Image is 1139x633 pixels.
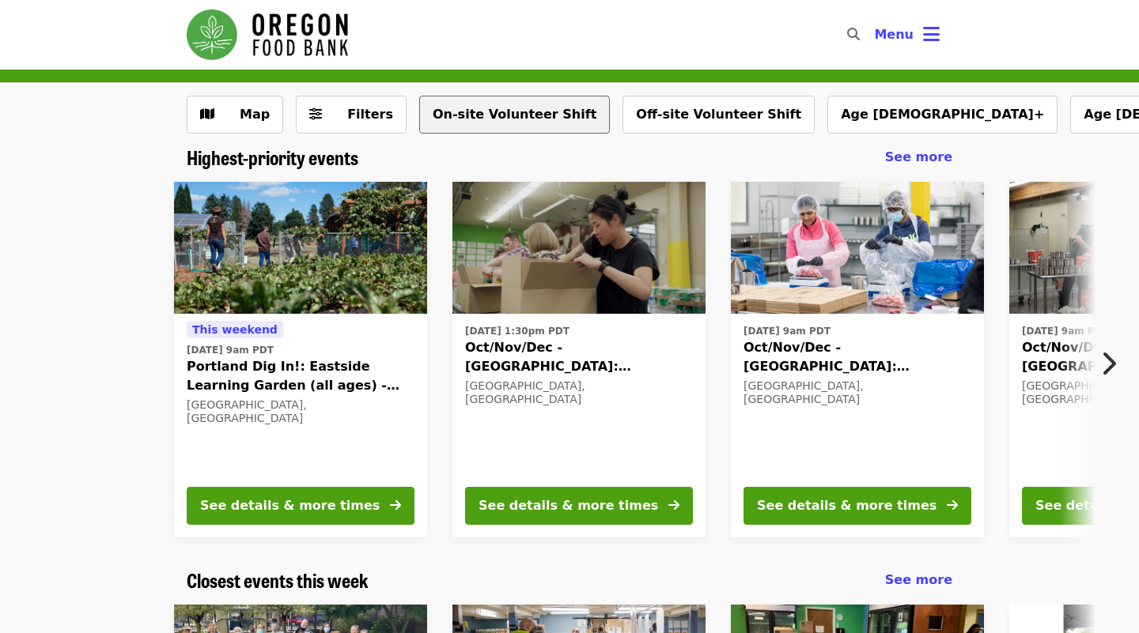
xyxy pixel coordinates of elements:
a: Closest events this week [187,569,369,592]
div: See details & more times [200,496,380,515]
span: Portland Dig In!: Eastside Learning Garden (all ages) - Aug/Sept/Oct [187,357,414,395]
span: This weekend [192,323,278,336]
button: Off-site Volunteer Shift [622,96,815,134]
time: [DATE] 9am PDT [187,343,274,357]
span: Menu [874,27,914,42]
time: [DATE] 1:30pm PDT [465,324,569,338]
button: See details & more times [744,487,971,525]
span: See more [885,149,952,164]
div: [GEOGRAPHIC_DATA], [GEOGRAPHIC_DATA] [187,398,414,425]
span: Closest events this week [187,566,369,593]
a: See details for "Oct/Nov/Dec - Beaverton: Repack/Sort (age 10+)" [731,182,984,537]
i: arrow-right icon [947,498,958,513]
i: map icon [200,107,214,122]
span: Map [240,107,270,122]
button: Age [DEMOGRAPHIC_DATA]+ [827,96,1058,134]
div: [GEOGRAPHIC_DATA], [GEOGRAPHIC_DATA] [744,379,971,406]
button: See details & more times [187,487,414,525]
img: Portland Dig In!: Eastside Learning Garden (all ages) - Aug/Sept/Oct organized by Oregon Food Bank [174,182,427,315]
div: Highest-priority events [174,146,965,169]
span: Highest-priority events [187,143,358,171]
div: See details & more times [479,496,658,515]
i: chevron-right icon [1100,349,1116,379]
time: [DATE] 9am PDT [1022,324,1109,338]
i: arrow-right icon [668,498,679,513]
i: search icon [847,27,860,42]
img: Oct/Nov/Dec - Beaverton: Repack/Sort (age 10+) organized by Oregon Food Bank [731,182,984,315]
button: See details & more times [465,487,693,525]
span: See more [885,572,952,587]
time: [DATE] 9am PDT [744,324,831,338]
button: Next item [1087,341,1139,386]
button: Filters (0 selected) [296,96,407,134]
input: Search [869,16,882,54]
button: On-site Volunteer Shift [419,96,610,134]
a: Highest-priority events [187,146,358,169]
i: bars icon [923,23,940,46]
img: Oct/Nov/Dec - Portland: Repack/Sort (age 8+) organized by Oregon Food Bank [452,182,706,315]
a: See details for "Oct/Nov/Dec - Portland: Repack/Sort (age 8+)" [452,182,706,537]
span: Filters [347,107,393,122]
div: See details & more times [757,496,937,515]
a: See details for "Portland Dig In!: Eastside Learning Garden (all ages) - Aug/Sept/Oct" [174,182,427,537]
div: [GEOGRAPHIC_DATA], [GEOGRAPHIC_DATA] [465,379,693,406]
a: See more [885,571,952,590]
button: Toggle account menu [861,16,952,54]
button: Show map view [187,96,283,134]
span: Oct/Nov/Dec - [GEOGRAPHIC_DATA]: Repack/Sort (age [DEMOGRAPHIC_DATA]+) [465,338,693,376]
div: Closest events this week [174,569,965,592]
a: See more [885,148,952,167]
img: Oregon Food Bank - Home [187,9,348,60]
span: Oct/Nov/Dec - [GEOGRAPHIC_DATA]: Repack/Sort (age [DEMOGRAPHIC_DATA]+) [744,338,971,376]
i: arrow-right icon [390,498,401,513]
i: sliders-h icon [309,107,322,122]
